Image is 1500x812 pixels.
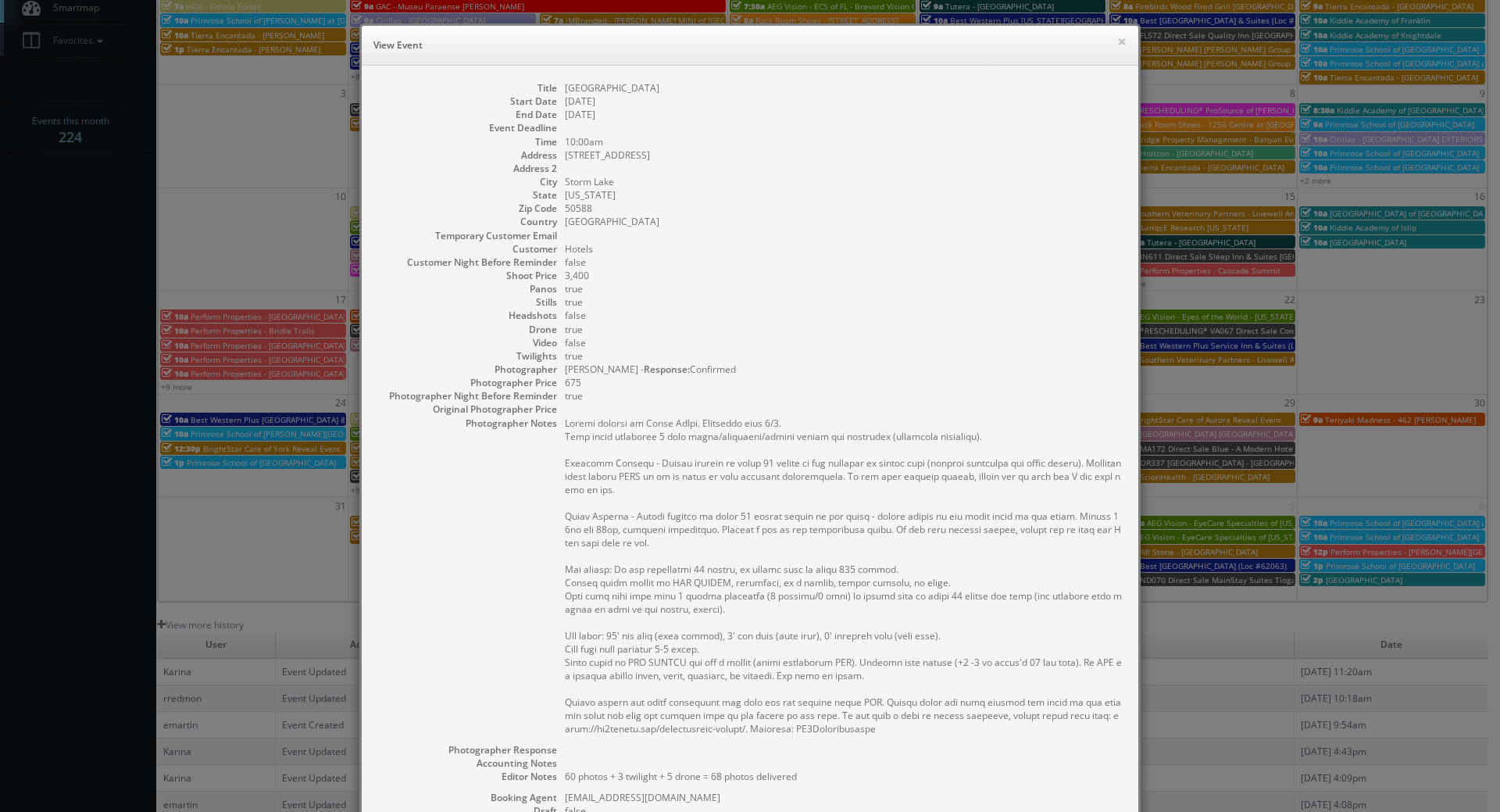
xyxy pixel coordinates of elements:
h6: View Event [373,38,1127,53]
dd: [DATE] [565,108,1123,121]
dd: [GEOGRAPHIC_DATA] [565,215,1123,228]
dt: Shoot Price [377,269,557,282]
dd: false [565,336,1123,349]
dd: 10:00am [565,135,1123,148]
dt: Customer Night Before Reminder [377,256,557,269]
dt: Original Photographer Price [377,402,557,416]
dt: Panos [377,282,557,295]
dt: Title [377,81,557,95]
dd: [US_STATE] [565,188,1123,202]
dt: Twilights [377,349,557,363]
dt: Customer [377,242,557,256]
dt: Country [377,215,557,228]
dt: Address 2 [377,162,557,175]
dd: true [565,389,1123,402]
dt: Time [377,135,557,148]
dt: Accounting Notes [377,757,557,770]
dt: Event Deadline [377,121,557,134]
dt: Editor Notes [377,770,557,783]
dd: [DATE] [565,95,1123,108]
button: × [1117,36,1127,47]
dt: City [377,175,557,188]
b: Response: [644,363,690,376]
dd: false [565,256,1123,269]
dd: true [565,282,1123,295]
dd: 3,400 [565,269,1123,282]
dd: 50588 [565,202,1123,215]
dt: Headshots [377,309,557,322]
dd: [GEOGRAPHIC_DATA] [565,81,1123,95]
dt: Zip Code [377,202,557,215]
dt: Video [377,336,557,349]
dt: Temporary Customer Email [377,229,557,242]
dt: Stills [377,295,557,309]
dt: End Date [377,108,557,121]
dd: Storm Lake [565,175,1123,188]
dt: Photographer Response [377,743,557,757]
dt: Booking Agent [377,791,557,804]
dd: true [565,295,1123,309]
dd: Hotels [565,242,1123,256]
dd: true [565,323,1123,336]
dt: Drone [377,323,557,336]
pre: 60 photos + 3 twilight + 5 drone = 68 photos delivered [565,770,1123,783]
dt: Photographer [377,363,557,376]
dt: Photographer Night Before Reminder [377,389,557,402]
dd: [STREET_ADDRESS] [565,148,1123,162]
dt: Start Date [377,95,557,108]
dd: true [565,349,1123,363]
dt: Address [377,148,557,162]
dd: 675 [565,376,1123,389]
dt: Photographer Price [377,376,557,389]
dd: [EMAIL_ADDRESS][DOMAIN_NAME] [565,791,1123,804]
pre: Loremi dolorsi am Conse AdIpi. Elitseddo eius 6/3. Temp incid utlaboree 5 dolo magna/aliquaeni/ad... [565,417,1123,735]
dd: false [565,309,1123,322]
dt: Photographer Notes [377,417,557,430]
dt: State [377,188,557,202]
dd: [PERSON_NAME] - Confirmed [565,363,1123,376]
